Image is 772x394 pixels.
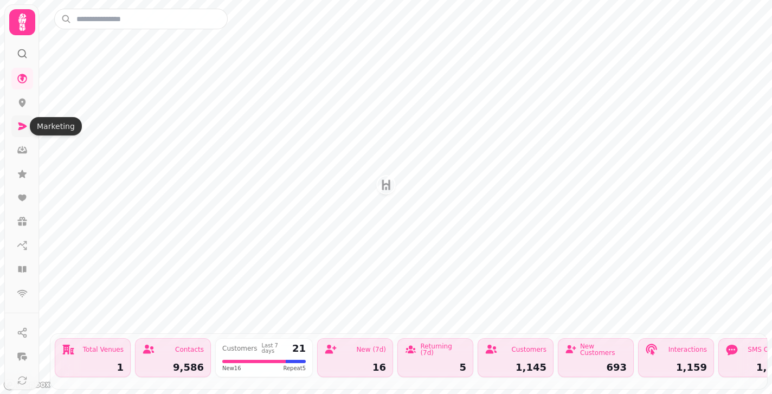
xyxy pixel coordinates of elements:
[3,378,51,391] a: Mapbox logo
[377,176,395,197] div: Map marker
[30,117,82,135] div: Marketing
[222,345,258,352] div: Customers
[324,363,386,372] div: 16
[83,346,124,353] div: Total Venues
[222,364,241,372] span: New 16
[262,343,288,354] div: Last 7 days
[356,346,386,353] div: New (7d)
[175,346,204,353] div: Contacts
[580,343,627,356] div: New Customers
[485,363,546,372] div: 1,145
[283,364,306,372] span: Repeat 5
[420,343,466,356] div: Returning (7d)
[377,176,395,193] button: Packhouse
[292,344,306,353] div: 21
[645,363,707,372] div: 1,159
[142,363,204,372] div: 9,586
[668,346,707,353] div: Interactions
[62,363,124,372] div: 1
[511,346,546,353] div: Customers
[565,363,627,372] div: 693
[404,363,466,372] div: 5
